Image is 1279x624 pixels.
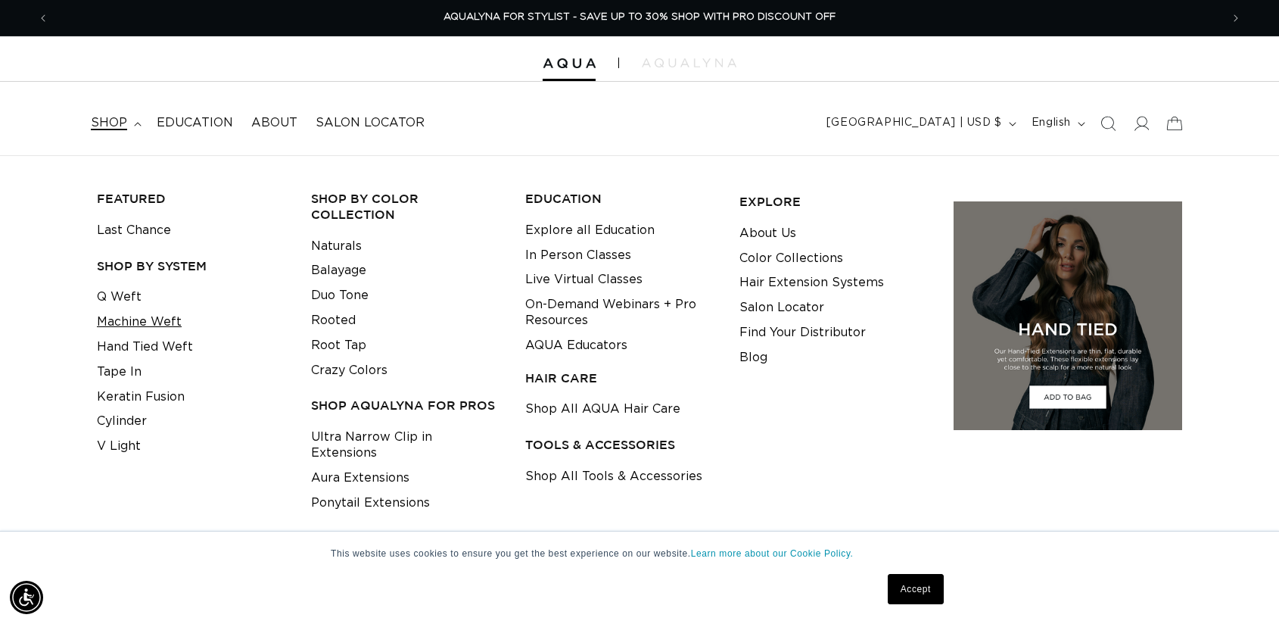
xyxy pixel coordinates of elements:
a: Salon Locator [307,106,434,140]
summary: Search [1091,107,1125,140]
button: Next announcement [1219,4,1253,33]
a: Machine Weft [97,310,182,335]
a: Cylinder [97,409,147,434]
a: Tape In [97,360,142,385]
a: Root Tap [311,333,366,358]
a: Aura Extensions [311,466,409,491]
a: Hair Extension Systems [739,270,884,295]
a: On-Demand Webinars + Pro Resources [525,292,716,333]
p: This website uses cookies to ensure you get the best experience on our website. [331,547,948,560]
button: [GEOGRAPHIC_DATA] | USD $ [817,109,1022,138]
h3: HAIR CARE [525,370,716,386]
a: Blog [739,345,767,370]
button: English [1022,109,1091,138]
h3: SHOP BY SYSTEM [97,258,288,274]
a: Color Collections [739,246,843,271]
h3: EXPLORE [739,194,930,210]
a: About Us [739,221,796,246]
summary: shop [82,106,148,140]
a: Crazy Colors [311,358,387,383]
a: In Person Classes [525,243,631,268]
a: Ponytail Extensions [311,491,430,516]
span: [GEOGRAPHIC_DATA] | USD $ [826,115,1002,131]
a: Accept [888,574,944,604]
a: Shop All Tools & Accessories [525,464,702,489]
a: Education [148,106,242,140]
div: Accessibility Menu [10,581,43,614]
h3: Shop by Color Collection [311,191,502,223]
span: Salon Locator [316,115,425,131]
h3: Shop AquaLyna for Pros [311,398,502,413]
h3: FEATURED [97,191,288,207]
a: Duo Tone [311,283,369,308]
h3: TOOLS & ACCESSORIES [525,437,716,453]
a: Naturals [311,234,362,259]
a: Find Your Distributor [739,320,866,345]
a: Q Weft [97,285,142,310]
span: About [251,115,297,131]
a: Salon Locator [739,295,824,320]
a: Learn more about our Cookie Policy. [691,548,854,559]
h3: EDUCATION [525,191,716,207]
a: Shop All AQUA Hair Care [525,397,680,422]
button: Previous announcement [26,4,60,33]
a: About [242,106,307,140]
span: shop [91,115,127,131]
span: AQUALYNA FOR STYLIST - SAVE UP TO 30% SHOP WITH PRO DISCOUNT OFF [443,12,836,22]
a: AQUA Educators [525,333,627,358]
img: aqualyna.com [642,58,736,67]
a: Last Chance [97,218,171,243]
a: Live Virtual Classes [525,267,643,292]
a: Keratin Fusion [97,385,185,410]
a: V Light [97,434,141,459]
img: Aqua Hair Extensions [543,58,596,69]
a: Balayage [311,258,366,283]
a: Hand Tied Weft [97,335,193,360]
a: Ultra Narrow Clip in Extensions [311,425,502,466]
a: Explore all Education [525,218,655,243]
span: Education [157,115,233,131]
a: Rooted [311,308,356,333]
span: English [1032,115,1071,131]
